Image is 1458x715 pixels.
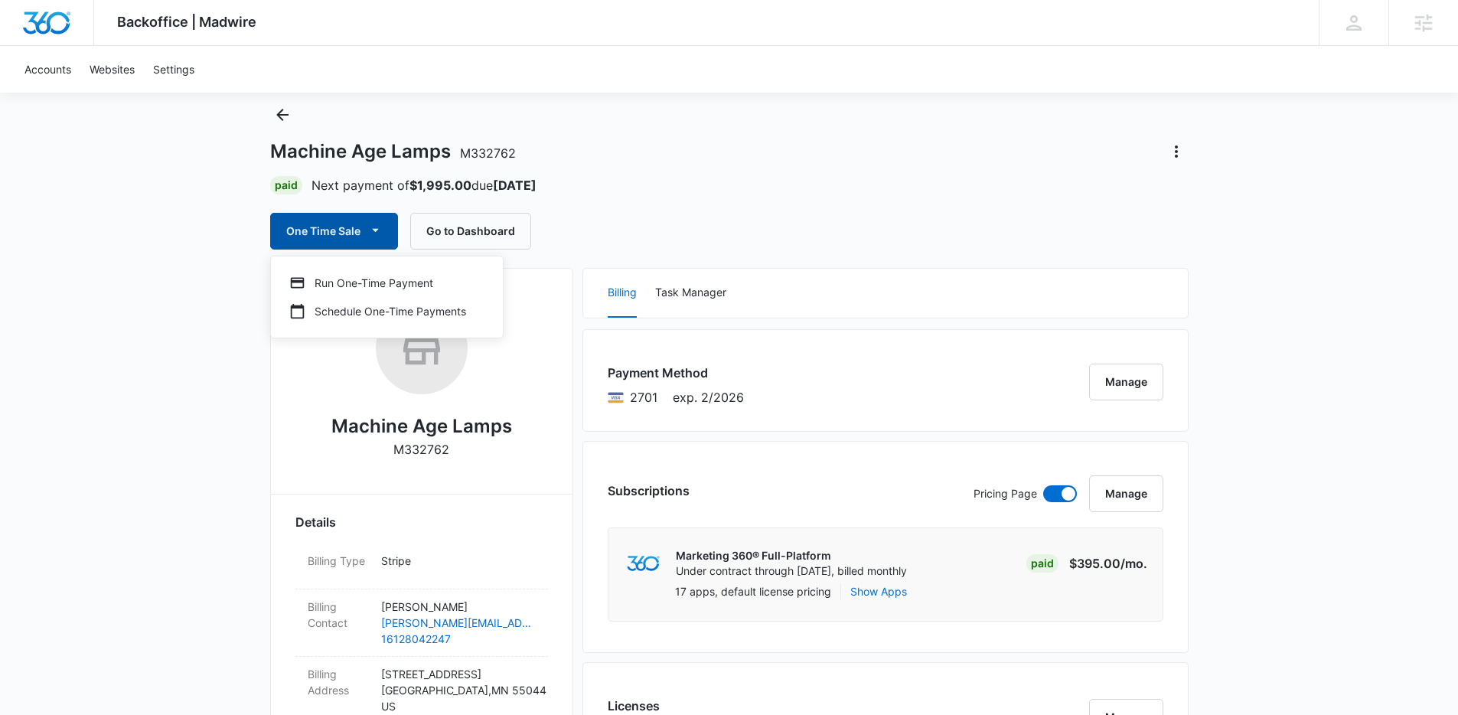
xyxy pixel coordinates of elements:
[673,388,744,406] span: exp. 2/2026
[15,46,80,93] a: Accounts
[270,213,398,250] button: One Time Sale
[289,303,466,319] div: Schedule One-Time Payments
[460,145,516,161] span: M332762
[1164,139,1189,164] button: Actions
[381,666,536,714] p: [STREET_ADDRESS] [GEOGRAPHIC_DATA] , MN 55044 US
[270,103,295,127] button: Back
[308,553,369,569] dt: Billing Type
[608,697,706,715] h3: Licenses
[675,583,831,599] p: 17 apps, default license pricing
[270,140,516,163] h1: Machine Age Lamps
[381,615,536,631] a: [PERSON_NAME][EMAIL_ADDRESS][DOMAIN_NAME]
[331,413,512,440] h2: Machine Age Lamps
[493,178,537,193] strong: [DATE]
[974,485,1037,502] p: Pricing Page
[295,513,336,531] span: Details
[289,275,466,291] div: Run One-Time Payment
[1089,475,1163,512] button: Manage
[655,269,726,318] button: Task Manager
[608,269,637,318] button: Billing
[270,176,302,194] div: Paid
[1089,364,1163,400] button: Manage
[308,666,369,698] dt: Billing Address
[381,599,536,615] p: [PERSON_NAME]
[271,297,503,325] button: Schedule One-Time Payments
[117,14,256,30] span: Backoffice | Madwire
[308,599,369,631] dt: Billing Contact
[630,388,657,406] span: Visa ending with
[144,46,204,93] a: Settings
[295,544,548,589] div: Billing TypeStripe
[1069,554,1147,573] p: $395.00
[381,631,536,647] a: 16128042247
[295,589,548,657] div: Billing Contact[PERSON_NAME][PERSON_NAME][EMAIL_ADDRESS][DOMAIN_NAME]16128042247
[1026,554,1058,573] div: Paid
[311,176,537,194] p: Next payment of due
[608,482,690,500] h3: Subscriptions
[271,269,503,297] button: Run One-Time Payment
[627,556,660,572] img: marketing360Logo
[80,46,144,93] a: Websites
[409,178,471,193] strong: $1,995.00
[850,583,907,599] button: Show Apps
[393,440,449,459] p: M332762
[381,553,536,569] p: Stripe
[676,548,907,563] p: Marketing 360® Full-Platform
[1120,556,1147,571] span: /mo.
[676,563,907,579] p: Under contract through [DATE], billed monthly
[608,364,744,382] h3: Payment Method
[410,213,531,250] button: Go to Dashboard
